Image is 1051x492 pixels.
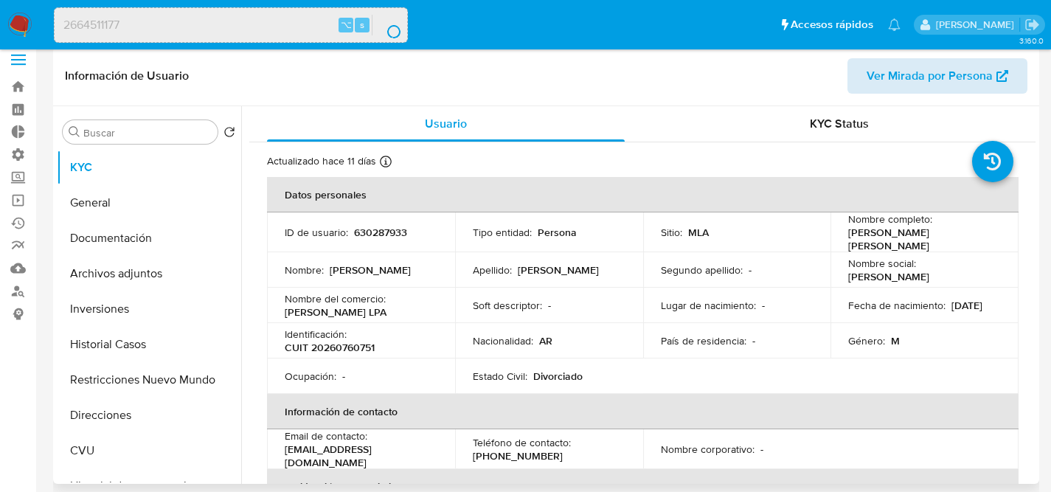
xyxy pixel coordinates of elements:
button: Restricciones Nuevo Mundo [57,362,241,398]
p: [PHONE_NUMBER] [473,449,563,462]
p: Email de contacto : [285,429,367,443]
p: Divorciado [533,370,583,383]
p: Sitio : [661,226,682,239]
p: Nombre completo : [848,212,932,226]
h1: Información de Usuario [65,69,189,83]
span: Ver Mirada por Persona [867,58,993,94]
p: Soft descriptor : [473,299,542,312]
a: Notificaciones [888,18,901,31]
p: 630287933 [354,226,407,239]
button: KYC [57,150,241,185]
input: Buscar [83,126,212,139]
span: Usuario [425,115,467,132]
p: - [548,299,551,312]
p: País de residencia : [661,334,746,347]
span: KYC Status [810,115,869,132]
p: [PERSON_NAME] LPA [285,305,386,319]
p: [EMAIL_ADDRESS][DOMAIN_NAME] [285,443,431,469]
p: Persona [538,226,577,239]
p: - [752,334,755,347]
p: M [891,334,900,347]
p: Género : [848,334,885,347]
p: Estado Civil : [473,370,527,383]
p: Nombre social : [848,257,916,270]
p: Ocupación : [285,370,336,383]
p: MLA [688,226,709,239]
th: Información de contacto [267,394,1019,429]
p: Actualizado hace 11 días [267,154,376,168]
p: Tipo entidad : [473,226,532,239]
p: AR [539,334,552,347]
button: Inversiones [57,291,241,327]
input: Buscar usuario o caso... [55,15,407,35]
p: Apellido : [473,263,512,277]
p: - [762,299,765,312]
p: [PERSON_NAME] [330,263,411,277]
button: General [57,185,241,221]
p: Nombre del comercio : [285,292,386,305]
p: Nombre : [285,263,324,277]
p: - [760,443,763,456]
p: [DATE] [951,299,982,312]
button: Ver Mirada por Persona [847,58,1027,94]
button: Volver al orden por defecto [223,126,235,142]
button: CVU [57,433,241,468]
span: ⌥ [341,18,352,32]
span: s [360,18,364,32]
span: Accesos rápidos [791,17,873,32]
button: Direcciones [57,398,241,433]
p: CUIT 20260760751 [285,341,375,354]
p: [PERSON_NAME] [848,270,929,283]
p: Teléfono de contacto : [473,436,571,449]
p: - [749,263,752,277]
p: - [342,370,345,383]
p: Nacionalidad : [473,334,533,347]
p: ID de usuario : [285,226,348,239]
a: Salir [1024,17,1040,32]
p: Fecha de nacimiento : [848,299,946,312]
p: [PERSON_NAME] [PERSON_NAME] [848,226,995,252]
p: Lugar de nacimiento : [661,299,756,312]
p: [PERSON_NAME] [518,263,599,277]
p: Identificación : [285,328,347,341]
button: Archivos adjuntos [57,256,241,291]
p: facundo.marin@mercadolibre.com [936,18,1019,32]
button: Documentación [57,221,241,256]
p: Segundo apellido : [661,263,743,277]
th: Datos personales [267,177,1019,212]
button: search-icon [372,15,402,35]
button: Buscar [69,126,80,138]
p: Nombre corporativo : [661,443,755,456]
button: Historial Casos [57,327,241,362]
